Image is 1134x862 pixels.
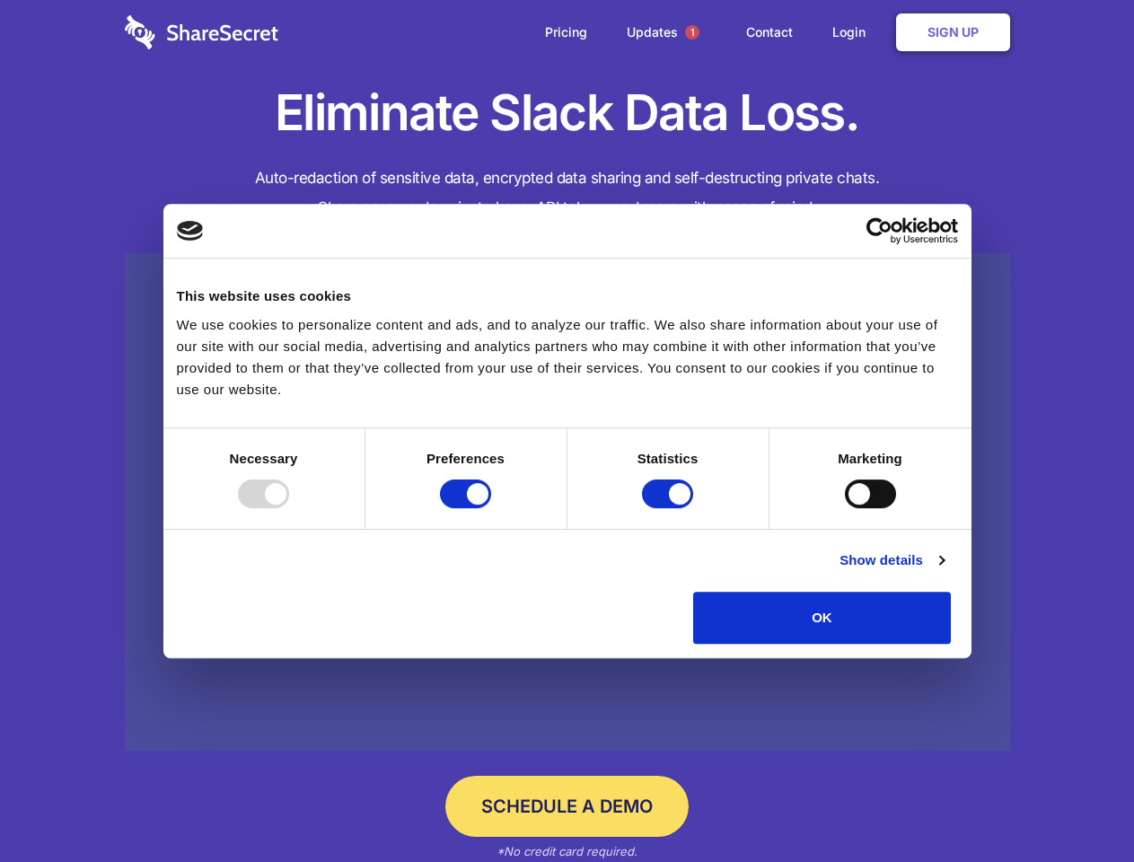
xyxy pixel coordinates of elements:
div: This website uses cookies [177,286,958,307]
h1: Eliminate Slack Data Loss. [125,81,1010,145]
a: Pricing [527,4,605,60]
strong: Statistics [637,451,699,466]
span: 1 [685,25,699,40]
em: *No credit card required. [497,844,637,858]
img: logo [177,221,204,241]
a: Contact [728,4,811,60]
img: logo-wordmark-white-trans-d4663122ce5f474addd5e946df7df03e33cb6a1c49d2221995e7729f52c070b2.svg [125,15,278,49]
a: Usercentrics Cookiebot - opens in a new window [801,217,958,244]
strong: Preferences [426,451,505,466]
strong: Necessary [230,451,298,466]
a: Login [814,4,892,60]
strong: Marketing [838,451,902,466]
a: Schedule a Demo [445,776,689,837]
div: We use cookies to personalize content and ads, and to analyze our traffic. We also share informat... [177,314,958,400]
a: Sign Up [896,13,1010,51]
a: Wistia video thumbnail [125,253,1010,752]
button: OK [693,592,951,644]
a: Show details [840,550,944,571]
h4: Auto-redaction of sensitive data, encrypted data sharing and self-destructing private chats. Shar... [125,163,1010,223]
